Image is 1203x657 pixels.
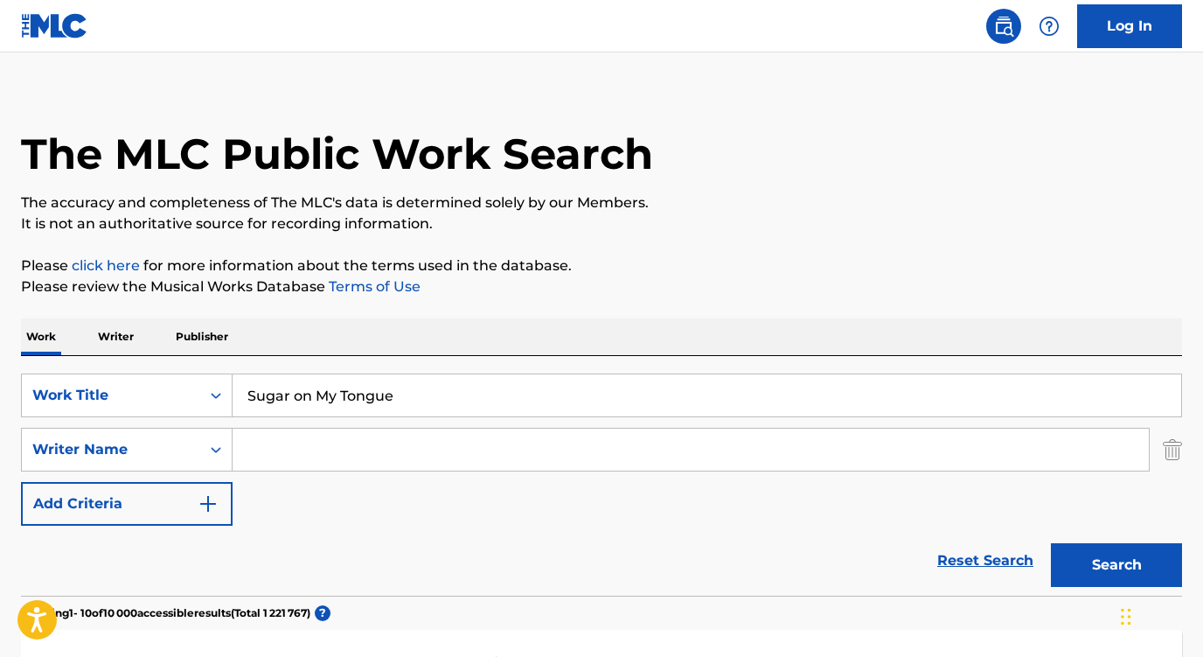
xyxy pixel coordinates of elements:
[21,482,233,526] button: Add Criteria
[21,192,1182,213] p: The accuracy and completeness of The MLC's data is determined solely by our Members.
[32,439,190,460] div: Writer Name
[198,493,219,514] img: 9d2ae6d4665cec9f34b9.svg
[32,385,190,406] div: Work Title
[1116,573,1203,657] div: Widget de chat
[72,257,140,274] a: click here
[1032,9,1067,44] div: Help
[21,374,1182,596] form: Search Form
[1051,543,1182,587] button: Search
[315,605,330,621] span: ?
[21,255,1182,276] p: Please for more information about the terms used in the database.
[1077,4,1182,48] a: Log In
[928,542,1042,580] a: Reset Search
[21,276,1182,297] p: Please review the Musical Works Database
[325,278,421,295] a: Terms of Use
[21,318,61,355] p: Work
[1121,591,1131,643] div: Glisser
[93,318,139,355] p: Writer
[21,605,310,621] p: Showing 1 - 10 of 10 000 accessible results (Total 1 221 767 )
[21,213,1182,234] p: It is not an authoritative source for recording information.
[1039,16,1060,37] img: help
[1116,573,1203,657] iframe: Chat Widget
[21,128,653,180] h1: The MLC Public Work Search
[986,9,1021,44] a: Public Search
[21,13,88,38] img: MLC Logo
[993,16,1014,37] img: search
[170,318,233,355] p: Publisher
[1163,428,1182,472] img: Delete Criterion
